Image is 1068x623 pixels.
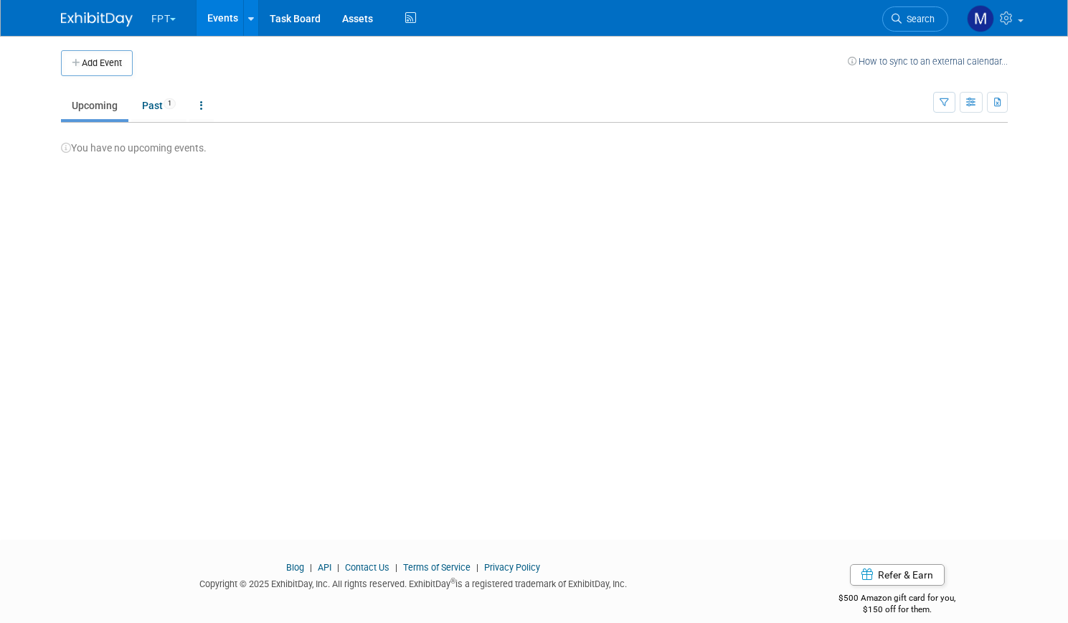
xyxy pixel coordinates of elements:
a: Past1 [131,92,186,119]
a: How to sync to an external calendar... [848,56,1008,67]
button: Add Event [61,50,133,76]
a: Refer & Earn [850,564,945,586]
a: Search [882,6,948,32]
img: ExhibitDay [61,12,133,27]
div: $150 off for them. [787,604,1008,616]
span: | [334,562,343,573]
span: | [392,562,401,573]
sup: ® [450,577,455,585]
span: 1 [164,98,176,109]
a: Contact Us [345,562,389,573]
span: | [473,562,482,573]
div: Copyright © 2025 ExhibitDay, Inc. All rights reserved. ExhibitDay is a registered trademark of Ex... [61,574,766,591]
a: Privacy Policy [484,562,540,573]
a: Blog [286,562,304,573]
span: | [306,562,316,573]
span: You have no upcoming events. [61,142,207,154]
span: Search [902,14,935,24]
a: Upcoming [61,92,128,119]
div: $500 Amazon gift card for you, [787,583,1008,616]
img: Matt h [967,5,994,32]
a: Terms of Service [403,562,471,573]
a: API [318,562,331,573]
